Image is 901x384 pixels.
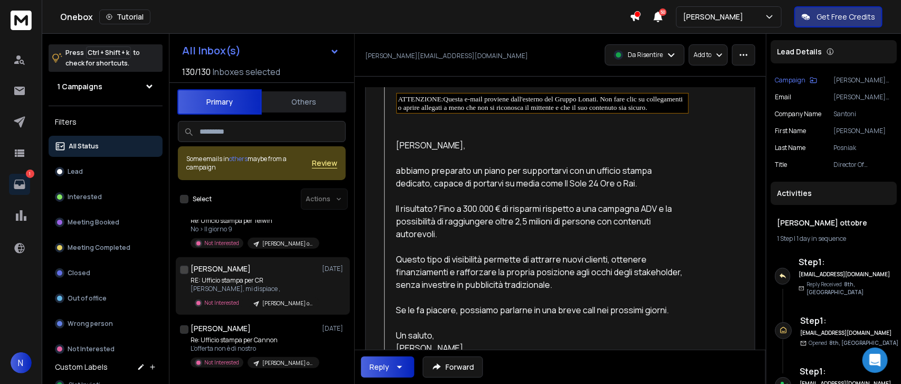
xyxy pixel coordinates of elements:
[193,195,212,203] label: Select
[68,345,115,353] p: Not Interested
[204,359,239,367] p: Not Interested
[807,280,864,296] span: 8th, [GEOGRAPHIC_DATA]
[396,139,689,152] div: [PERSON_NAME],
[833,110,893,118] p: Santoni
[204,239,239,247] p: Not Interested
[57,81,102,92] h1: 1 Campaigns
[628,51,663,59] p: Da Risentire
[775,76,805,85] p: Campaign
[396,164,689,190] div: abbiamo preparato un piano per supportarvi con un ufficio stampa dedicato, capace di portarvi su ...
[777,218,890,228] h1: [PERSON_NAME] ottobre
[659,8,667,16] span: 50
[69,142,99,151] p: All Status
[829,339,898,346] span: 8th, [GEOGRAPHIC_DATA]
[262,240,313,248] p: [PERSON_NAME] ottobre
[862,348,888,373] div: Open Intercom Messenger
[49,237,163,258] button: Meeting Completed
[800,329,893,337] h6: [EMAIL_ADDRESS][DOMAIN_NAME]
[262,90,346,114] button: Others
[833,127,893,135] p: [PERSON_NAME]
[817,12,875,22] p: Get Free Credits
[322,265,346,273] p: [DATE]
[777,235,890,243] div: |
[60,10,630,24] div: Onebox
[361,357,414,378] button: Reply
[68,243,130,252] p: Meeting Completed
[191,217,317,225] p: Re: Ufficio stampa per Telwin
[11,352,32,373] button: N
[423,357,483,378] button: Forward
[262,359,313,367] p: [PERSON_NAME] ottobre
[800,314,898,327] h6: Step 1 :
[262,299,313,307] p: [PERSON_NAME] ottobre
[191,276,317,285] p: RE: Ufficio stampa per CR
[68,294,107,303] p: Out of office
[49,263,163,284] button: Closed
[49,76,163,97] button: 1 Campaigns
[365,52,528,60] p: [PERSON_NAME][EMAIL_ADDRESS][DOMAIN_NAME]
[396,329,689,354] div: Un saluto, [PERSON_NAME]
[191,264,251,274] h1: [PERSON_NAME]
[229,154,248,163] span: others
[369,362,389,372] div: Reply
[809,339,898,347] p: Opened
[49,339,163,360] button: Not Interested
[68,193,102,201] p: Interested
[49,212,163,233] button: Meeting Booked
[191,336,317,344] p: Re: Ufficio stampa per Cannon
[68,167,83,176] p: Lead
[775,110,821,118] p: Company Name
[204,299,239,307] p: Not Interested
[775,161,787,169] p: title
[771,182,897,205] div: Activities
[796,234,846,243] span: 1 day in sequence
[833,76,893,85] p: [PERSON_NAME] ottobre
[777,46,822,57] p: Lead Details
[68,320,113,328] p: Wrong person
[49,186,163,208] button: Interested
[775,127,806,135] p: First Name
[55,362,108,372] h3: Custom Labels
[49,115,163,129] h3: Filters
[322,324,346,333] p: [DATE]
[775,144,805,152] p: Last Name
[800,365,901,378] h6: Step 1 :
[807,280,901,296] p: Reply Received
[49,313,163,334] button: Wrong person
[777,234,793,243] span: 1 Step
[26,170,34,178] p: 1
[182,65,211,78] span: 130 / 130
[49,136,163,157] button: All Status
[799,270,891,278] h6: [EMAIL_ADDRESS][DOMAIN_NAME]
[191,323,251,334] h1: [PERSON_NAME]
[9,174,30,195] a: 1
[191,344,317,353] p: L'offerta non è di nostro
[186,155,312,172] div: Some emails in maybe from a campaign
[833,161,893,169] p: Director Of Operations
[191,285,317,293] p: [PERSON_NAME], mi dispiace ,
[799,256,901,268] h6: Step 1 :
[213,65,280,78] h3: Inboxes selected
[177,89,262,115] button: Primary
[775,76,817,85] button: Campaign
[396,93,689,114] div: Questa e-mail proviene dall'esterno del Gruppo Lonati. Non fare clic su collegamenti o aprire all...
[191,225,317,233] p: No > Il giorno 9
[396,253,689,291] div: Questo tipo di visibilità permette di attrarre nuovi clienti, ottenere finanziamenti e rafforzare...
[775,93,791,101] p: Email
[694,51,712,59] p: Add to
[182,45,241,56] h1: All Inbox(s)
[396,304,689,316] div: Se le fa piacere, possiamo parlarne in una breve call nei prossimi giorni.
[68,269,90,277] p: Closed
[833,93,893,101] p: [PERSON_NAME][EMAIL_ADDRESS][DOMAIN_NAME]
[86,46,131,59] span: Ctrl + Shift + k
[312,158,337,168] button: Review
[398,95,443,103] span: ATTENZIONE:
[174,40,348,61] button: All Inbox(s)
[49,161,163,182] button: Lead
[68,218,119,227] p: Meeting Booked
[833,144,893,152] p: Posniak
[794,6,883,27] button: Get Free Credits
